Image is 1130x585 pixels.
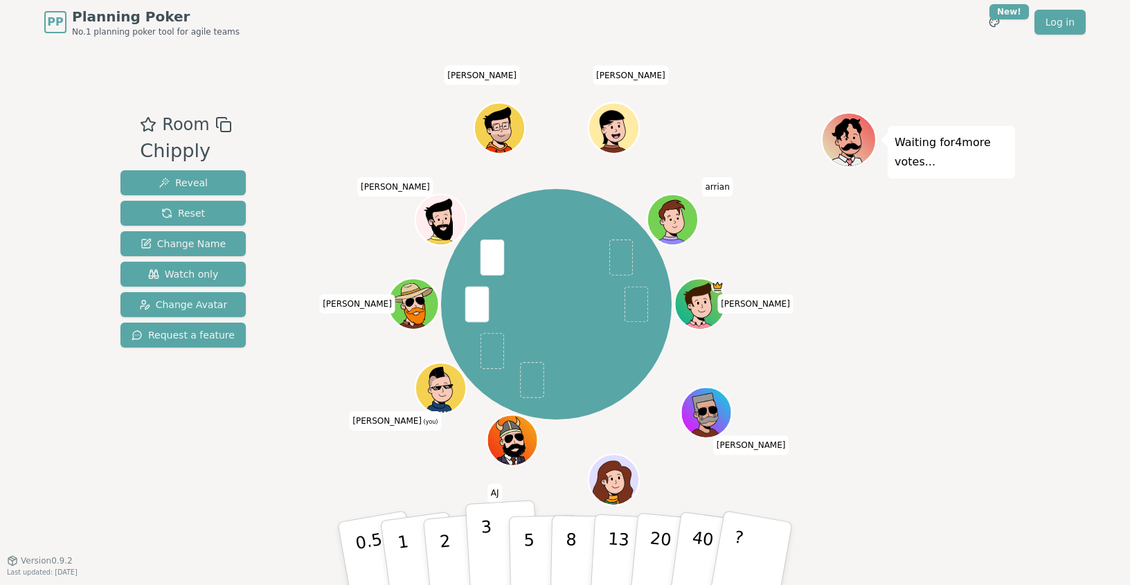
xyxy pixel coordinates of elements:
[47,14,63,30] span: PP
[140,112,156,137] button: Add as favourite
[7,555,73,566] button: Version0.9.2
[713,436,789,456] span: Click to change your name
[44,7,240,37] a: PPPlanning PokerNo.1 planning poker tool for agile teams
[319,294,395,314] span: Click to change your name
[357,177,433,197] span: Click to change your name
[120,170,246,195] button: Reveal
[21,555,73,566] span: Version 0.9.2
[717,294,793,314] span: Click to change your name
[982,10,1007,35] button: New!
[162,112,209,137] span: Room
[148,267,219,281] span: Watch only
[139,298,228,312] span: Change Avatar
[422,419,438,425] span: (you)
[593,66,669,85] span: Click to change your name
[444,66,520,85] span: Click to change your name
[141,237,226,251] span: Change Name
[120,231,246,256] button: Change Name
[132,328,235,342] span: Request a feature
[72,7,240,26] span: Planning Poker
[120,262,246,287] button: Watch only
[72,26,240,37] span: No.1 planning poker tool for agile teams
[1034,10,1086,35] a: Log in
[895,133,1008,172] p: Waiting for 4 more votes...
[159,176,208,190] span: Reveal
[417,364,465,412] button: Click to change your avatar
[120,323,246,348] button: Request a feature
[7,568,78,576] span: Last updated: [DATE]
[349,411,441,431] span: Click to change your name
[140,137,231,165] div: Chipply
[711,280,724,293] span: Dylan is the host
[161,206,205,220] span: Reset
[989,4,1029,19] div: New!
[120,292,246,317] button: Change Avatar
[701,177,733,197] span: Click to change your name
[120,201,246,226] button: Reset
[487,484,503,503] span: Click to change your name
